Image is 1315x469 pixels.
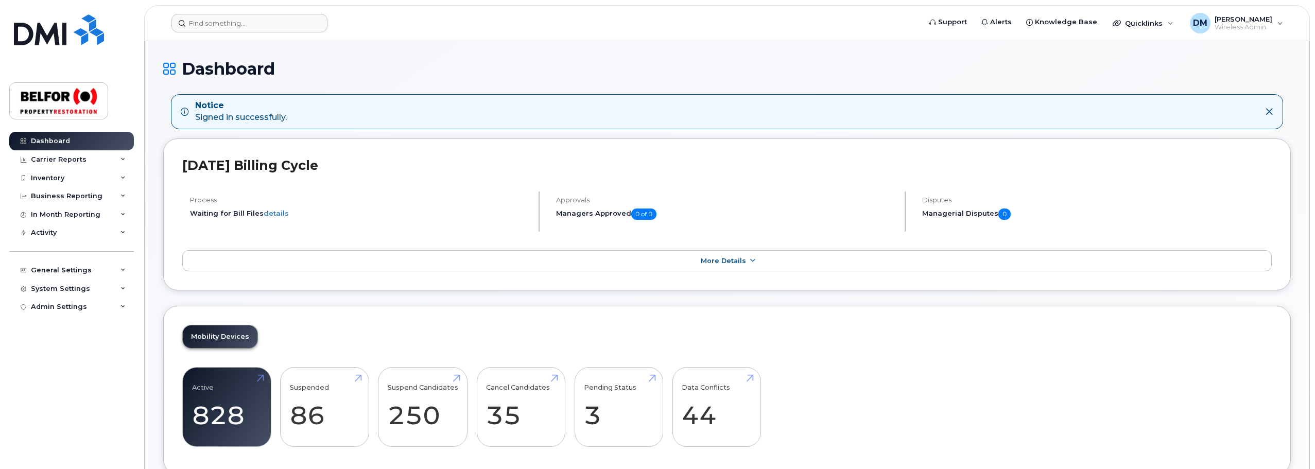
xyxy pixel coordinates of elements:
[290,373,359,441] a: Suspended 86
[584,373,653,441] a: Pending Status 3
[190,209,530,218] li: Waiting for Bill Files
[682,373,751,441] a: Data Conflicts 44
[195,100,287,124] div: Signed in successfully.
[190,196,530,204] h4: Process
[631,209,656,220] span: 0 of 0
[701,257,746,265] span: More Details
[163,60,1291,78] h1: Dashboard
[556,196,896,204] h4: Approvals
[922,209,1272,220] h5: Managerial Disputes
[486,373,556,441] a: Cancel Candidates 35
[556,209,896,220] h5: Managers Approved
[388,373,458,441] a: Suspend Candidates 250
[922,196,1272,204] h4: Disputes
[183,325,257,348] a: Mobility Devices
[182,158,1272,173] h2: [DATE] Billing Cycle
[195,100,287,112] strong: Notice
[998,209,1011,220] span: 0
[264,209,289,217] a: details
[192,373,262,441] a: Active 828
